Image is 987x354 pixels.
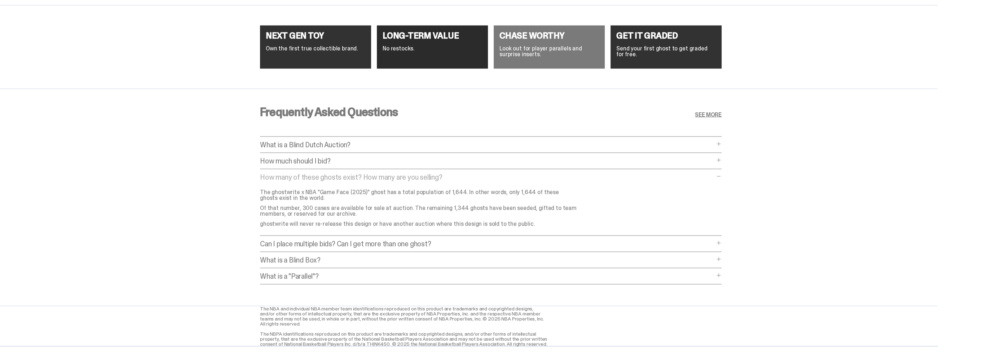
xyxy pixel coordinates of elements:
a: SEE MORE [695,112,722,118]
p: Send your first ghost to get graded for free. [616,46,716,57]
p: Look out for player parallels and surprise inserts. [499,46,599,57]
p: What is a Blind Box? [260,256,714,264]
h4: LONG-TERM VALUE [383,31,482,40]
h4: NEXT GEN TOY [266,31,365,40]
h4: GET IT GRADED [616,31,716,40]
p: What is a "Parallel"? [260,273,714,280]
p: No restocks. [383,46,482,51]
p: How much should I bid? [260,157,714,165]
p: Can I place multiple bids? Can I get more than one ghost? [260,240,714,247]
p: The ghostwrite x NBA "Game Face (2025)" ghost has a total population of 1,644. In other words, on... [260,189,577,201]
h3: Frequently Asked Questions [260,106,398,118]
p: ghostwrite will never re-release this design or have another auction where this design is sold to... [260,221,577,227]
h4: CHASE WORTHY [499,31,599,40]
div: The NBA and individual NBA member team identifications reproduced on this product are trademarks ... [260,306,548,346]
p: Own the first true collectible brand. [266,46,365,51]
p: What is a Blind Dutch Auction? [260,141,714,148]
p: How many of these ghosts exist? How many are you selling? [260,174,714,181]
p: Of that number, 300 cases are available for sale at auction. The remaining 1,344 ghosts have been... [260,205,577,217]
